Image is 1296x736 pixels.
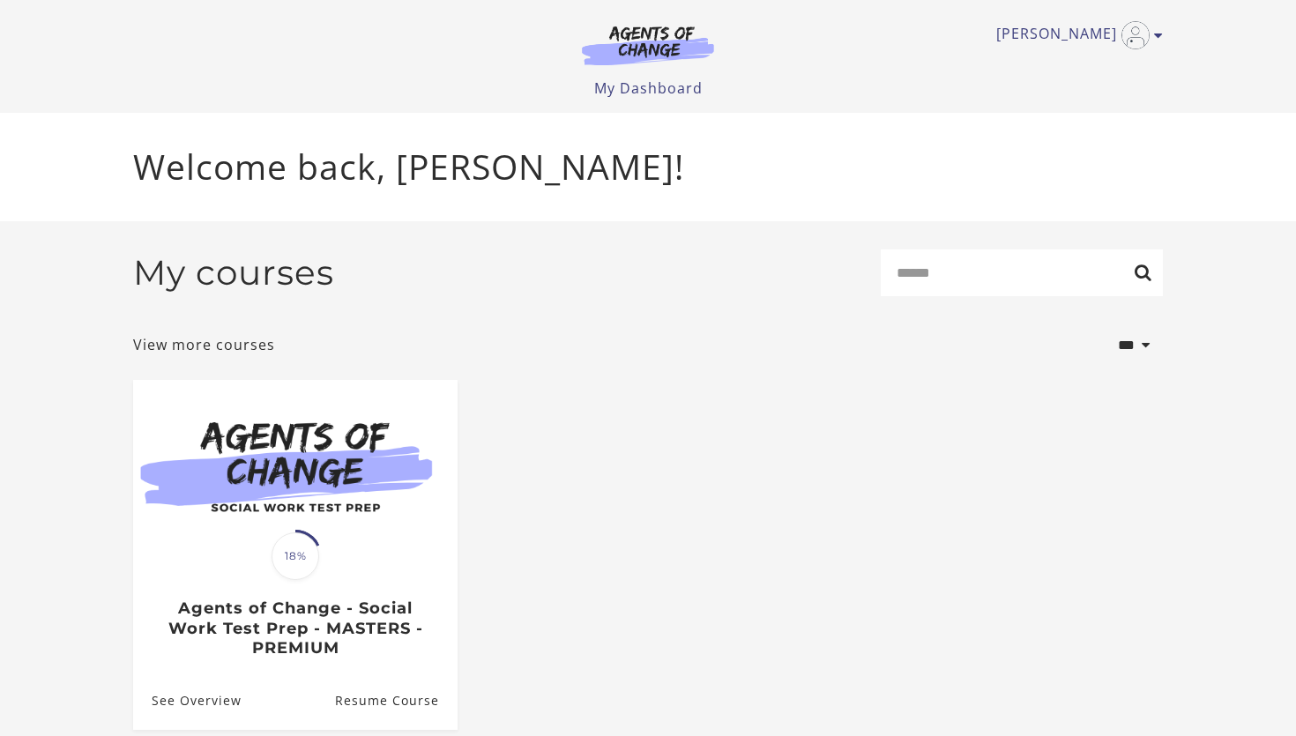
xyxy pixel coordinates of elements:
[563,25,733,65] img: Agents of Change Logo
[272,532,319,580] span: 18%
[133,252,334,294] h2: My courses
[133,334,275,355] a: View more courses
[133,141,1163,193] p: Welcome back, [PERSON_NAME]!
[152,598,438,658] h3: Agents of Change - Social Work Test Prep - MASTERS - PREMIUM
[996,21,1154,49] a: Toggle menu
[335,672,458,729] a: Agents of Change - Social Work Test Prep - MASTERS - PREMIUM: Resume Course
[594,78,703,98] a: My Dashboard
[133,672,242,729] a: Agents of Change - Social Work Test Prep - MASTERS - PREMIUM: See Overview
